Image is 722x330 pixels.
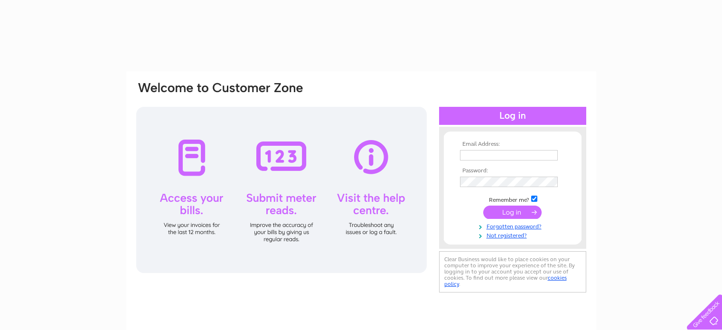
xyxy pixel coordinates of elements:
th: Email Address: [458,141,568,148]
input: Submit [483,206,542,219]
th: Password: [458,168,568,174]
td: Remember me? [458,194,568,204]
a: cookies policy [444,274,567,287]
a: Not registered? [460,230,568,239]
div: Clear Business would like to place cookies on your computer to improve your experience of the sit... [439,251,586,292]
a: Forgotten password? [460,221,568,230]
